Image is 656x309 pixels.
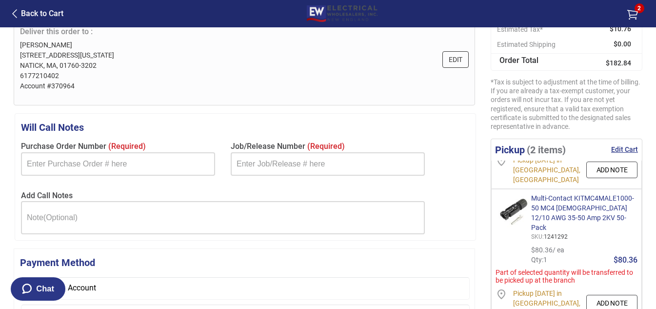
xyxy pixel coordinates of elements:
[12,9,17,18] img: a
[108,142,146,151] span: (Required)
[496,193,531,229] img: 1241279_1241285_1241294_1241291_1241282_1241292_MainImage.jpg
[21,121,470,134] h5: Will Call Notes
[495,143,525,157] h5: Pickup
[507,155,586,185] div: Pickup [DATE] in [GEOGRAPHIC_DATA], [GEOGRAPHIC_DATA]
[614,39,636,49] div: $0.00
[12,8,63,20] a: Back to Cart
[21,152,215,176] input: Enter Purchase Order # here
[307,5,378,22] img: Logo
[544,232,568,241] div: 1241292
[614,256,637,265] div: $80.36
[36,284,54,293] span: Chat
[20,256,469,269] h5: Payment Method
[20,40,114,81] div: [PERSON_NAME] [STREET_ADDRESS][US_STATE] NATICK , MA , 01760-3202 6177210402
[496,268,637,284] div: Part of selected quantity will be transferred to be picked up at the branch
[21,201,425,234] input: Note(Optional)
[41,284,463,292] label: Pay On Account
[307,142,345,151] span: (Required)
[611,145,638,157] a: Edit Cart
[497,24,543,34] h6: Estimated Tax*
[531,246,553,254] span: $ 80 . 36
[586,162,637,178] div: ADD NOTE
[231,152,425,176] input: Enter Job/Release # here
[606,58,636,68] div: $182.84
[531,232,544,241] div: SKU:
[20,81,114,91] div: Account # 370964
[231,142,305,151] span: Job/Release Number
[531,245,595,255] div: / ea
[442,51,469,68] div: Edit
[531,255,595,265] div: Qty: 1
[21,191,73,200] span: Add Call Notes
[497,58,538,63] h6: Order Total
[635,3,644,13] span: 2
[531,194,634,231] a: Multi-Contact KITMC4MALE1000-50 MC4 [DEMOGRAPHIC_DATA] 12/10 AWG 35-50 Amp 2KV 50-Pack
[10,276,66,302] button: Chat
[491,78,642,131] p: *Tax is subject to adjustment at the time of billing. If you are already a tax-exempt customer, y...
[20,27,442,36] h6: Deliver this order to :
[497,40,556,49] h6: Estimated Shipping
[21,142,106,151] span: Purchase Order Number
[610,24,636,34] div: $10.76
[527,143,566,157] h5: (2 items)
